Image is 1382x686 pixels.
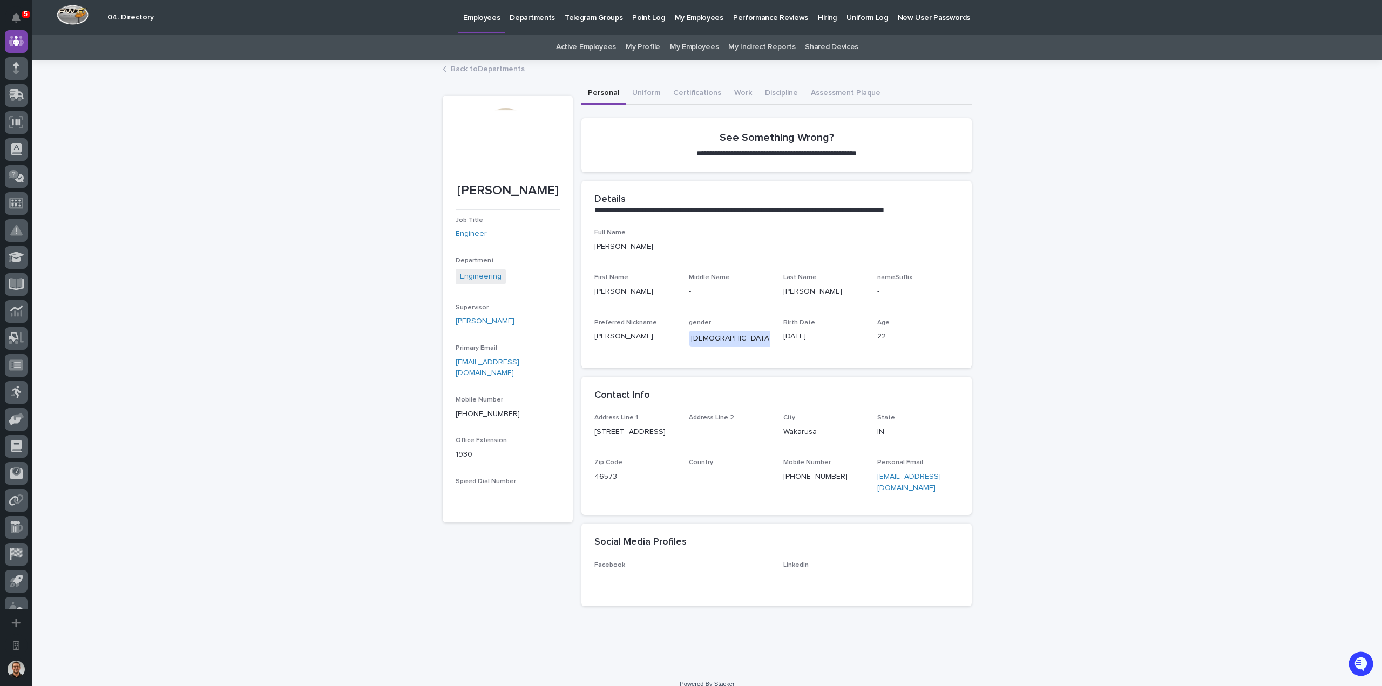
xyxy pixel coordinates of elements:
[689,320,711,326] span: gender
[877,286,959,297] p: -
[5,658,28,681] button: users-avatar
[689,459,713,466] span: Country
[758,83,804,105] button: Discipline
[57,5,89,25] img: Workspace Logo
[626,35,660,60] a: My Profile
[6,169,63,189] a: 📖Help Docs
[594,536,687,548] h2: Social Media Profiles
[689,471,770,483] p: -
[877,274,912,281] span: nameSuffix
[28,87,178,98] input: Clear
[689,274,730,281] span: Middle Name
[783,274,817,281] span: Last Name
[783,331,865,342] p: [DATE]
[456,437,507,444] span: Office Extension
[76,200,131,208] a: Powered byPylon
[456,345,497,351] span: Primary Email
[783,415,795,421] span: City
[5,612,28,634] button: Add a new app...
[670,35,719,60] a: My Employees
[456,257,494,264] span: Department
[594,320,657,326] span: Preferred Nickname
[594,390,650,402] h2: Contact Info
[11,175,19,184] div: 📖
[720,131,834,144] h2: See Something Wrong?
[783,459,831,466] span: Mobile Number
[877,320,890,326] span: Age
[877,415,895,421] span: State
[594,426,676,438] p: [STREET_ADDRESS]
[24,10,28,18] p: 5
[37,120,177,131] div: Start new chat
[456,228,487,240] a: Engineer
[594,241,959,253] p: [PERSON_NAME]
[594,229,626,236] span: Full Name
[689,286,770,297] p: -
[37,131,137,140] div: We're available if you need us!
[804,83,887,105] button: Assessment Plaque
[456,449,560,460] p: 1930
[728,83,758,105] button: Work
[805,35,858,60] a: Shared Devices
[877,459,923,466] span: Personal Email
[456,478,516,485] span: Speed Dial Number
[460,271,502,282] a: Engineering
[456,304,489,311] span: Supervisor
[783,320,815,326] span: Birth Date
[456,316,514,327] a: [PERSON_NAME]
[783,573,959,585] p: -
[689,415,734,421] span: Address Line 2
[728,35,795,60] a: My Indirect Reports
[11,43,197,60] p: Welcome 👋
[5,6,28,29] button: Notifications
[456,397,503,403] span: Mobile Number
[783,473,848,480] a: [PHONE_NUMBER]
[877,331,959,342] p: 22
[594,415,638,421] span: Address Line 1
[626,83,667,105] button: Uniform
[594,274,628,281] span: First Name
[11,120,30,140] img: 1736555164131-43832dd5-751b-4058-ba23-39d91318e5a0
[456,183,560,199] p: [PERSON_NAME]
[456,410,520,418] a: [PHONE_NUMBER]
[107,200,131,208] span: Pylon
[594,331,676,342] p: [PERSON_NAME]
[5,634,28,657] button: Open workspace settings
[456,358,519,377] a: [EMAIL_ADDRESS][DOMAIN_NAME]
[689,426,770,438] p: -
[11,60,197,78] p: How can we help?
[11,11,32,32] img: Stacker
[783,286,865,297] p: [PERSON_NAME]
[594,573,770,585] p: -
[456,490,560,501] p: -
[667,83,728,105] button: Certifications
[22,174,59,185] span: Help Docs
[451,62,525,74] a: Back toDepartments
[877,426,959,438] p: IN
[184,124,197,137] button: Start new chat
[556,35,616,60] a: Active Employees
[594,459,622,466] span: Zip Code
[1347,650,1377,680] iframe: Open customer support
[783,426,865,438] p: Wakarusa
[581,83,626,105] button: Personal
[456,217,483,223] span: Job Title
[594,471,676,483] p: 46573
[594,286,676,297] p: [PERSON_NAME]
[13,13,28,30] div: Notifications5
[594,562,625,568] span: Facebook
[107,13,154,22] h2: 04. Directory
[689,331,774,347] div: [DEMOGRAPHIC_DATA]
[877,473,941,492] a: [EMAIL_ADDRESS][DOMAIN_NAME]
[783,562,809,568] span: LinkedIn
[594,194,626,206] h2: Details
